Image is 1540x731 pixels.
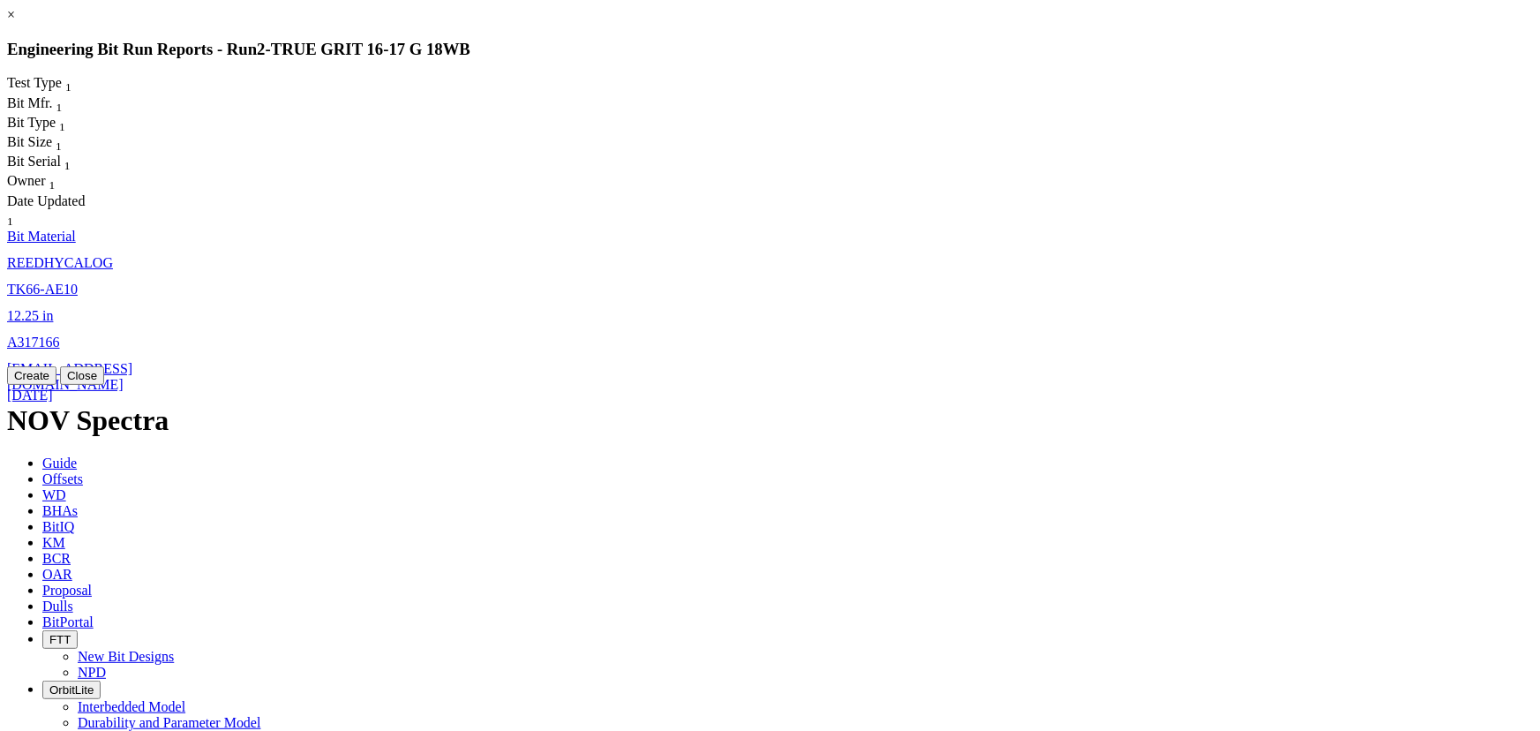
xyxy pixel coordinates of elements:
[7,209,13,224] span: Sort None
[7,404,1533,437] h1: NOV Spectra
[7,361,132,392] a: [EMAIL_ADDRESS][DOMAIN_NAME]
[42,583,92,598] span: Proposal
[7,173,95,192] div: Sort None
[78,715,261,730] a: Durability and Parameter Model
[7,95,94,115] div: Bit Mfr. Sort None
[7,134,95,154] div: Bit Size Sort None
[42,471,83,486] span: Offsets
[7,308,53,323] a: 12.25 in
[42,567,72,582] span: OAR
[78,665,106,680] a: NPD
[60,366,104,385] button: Close
[56,139,62,153] sub: 1
[42,308,53,323] span: in
[7,115,56,130] span: Bit Type
[7,95,94,115] div: Sort None
[7,75,62,90] span: Test Type
[7,134,52,149] span: Bit Size
[7,193,94,229] div: Sort None
[7,255,113,270] a: REEDHYCALOG
[7,75,104,94] div: Sort None
[42,487,66,502] span: WD
[7,215,13,228] sub: 1
[42,535,65,550] span: KM
[7,134,95,154] div: Sort None
[7,40,1533,59] h3: Engineering Bit Run Reports - Run -
[64,159,71,172] sub: 1
[7,154,104,173] div: Sort None
[7,173,46,188] span: Owner
[7,366,56,385] button: Create
[7,95,53,110] span: Bit Mfr.
[49,179,56,192] sub: 1
[65,81,71,94] sub: 1
[59,115,65,130] span: Sort None
[7,193,94,229] div: Date Updated Sort None
[42,519,74,534] span: BitIQ
[7,335,60,350] a: A317166
[7,7,15,22] a: ×
[7,229,76,244] a: Bit Material
[7,115,95,134] div: Sort None
[7,282,78,297] a: TK66-AE10
[49,173,56,188] span: Sort None
[64,154,71,169] span: Sort None
[7,193,85,208] span: Date Updated
[271,40,470,58] span: TRUE GRIT 16-17 G 18WB
[7,75,104,94] div: Test Type Sort None
[49,683,94,697] span: OrbitLite
[7,388,53,403] a: [DATE]
[49,633,71,646] span: FTT
[59,120,65,133] sub: 1
[7,154,61,169] span: Bit Serial
[7,173,95,192] div: Owner Sort None
[78,649,174,664] a: New Bit Designs
[42,614,94,629] span: BitPortal
[56,101,63,114] sub: 1
[65,75,71,90] span: Sort None
[42,551,71,566] span: BCR
[56,134,62,149] span: Sort None
[7,115,95,134] div: Bit Type Sort None
[7,154,104,173] div: Bit Serial Sort None
[42,456,77,471] span: Guide
[78,699,185,714] a: Interbedded Model
[56,95,63,110] span: Sort None
[42,599,73,614] span: Dulls
[257,40,265,58] span: 2
[7,308,39,323] span: 12.25
[42,503,78,518] span: BHAs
